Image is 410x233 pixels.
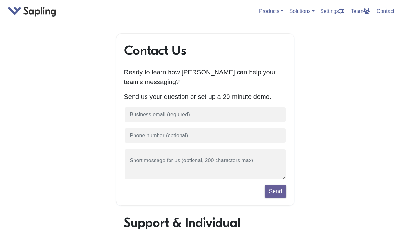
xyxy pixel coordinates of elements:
[259,8,283,14] a: Products
[124,128,286,144] input: Phone number (optional)
[124,67,286,87] p: Ready to learn how [PERSON_NAME] can help your team's messaging?
[124,107,286,123] input: Business email (required)
[289,8,315,14] a: Solutions
[124,43,286,58] h1: Contact Us
[348,6,372,17] a: Team
[124,92,286,102] p: Send us your question or set up a 20-minute demo.
[374,6,397,17] a: Contact
[318,6,347,17] a: Settings
[265,185,286,197] button: Send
